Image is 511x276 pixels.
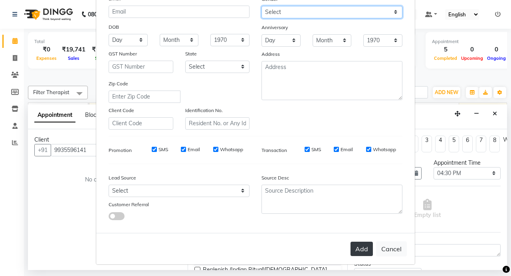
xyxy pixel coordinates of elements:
label: Whatsapp [220,146,243,153]
label: Anniversary [261,24,288,31]
label: Lead Source [109,174,136,181]
input: GST Number [109,61,173,73]
label: DOB [109,24,119,31]
label: Transaction [261,147,287,154]
input: Enter Zip Code [109,91,180,103]
label: Email [341,146,353,153]
label: Identification No. [185,107,223,114]
label: Whatsapp [373,146,396,153]
label: Customer Referral [109,201,149,208]
label: GST Number [109,50,137,57]
label: Email [188,146,200,153]
label: Zip Code [109,80,128,87]
label: Address [261,51,280,58]
button: Add [351,242,373,256]
label: Source Desc [261,174,289,181]
label: Promotion [109,147,132,154]
label: Client Code [109,107,134,114]
input: Email [109,6,250,18]
input: Resident No. or Any Id [185,117,250,130]
label: SMS [158,146,168,153]
button: Cancel [376,241,407,256]
label: State [185,50,197,57]
input: Client Code [109,117,173,130]
label: SMS [311,146,321,153]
